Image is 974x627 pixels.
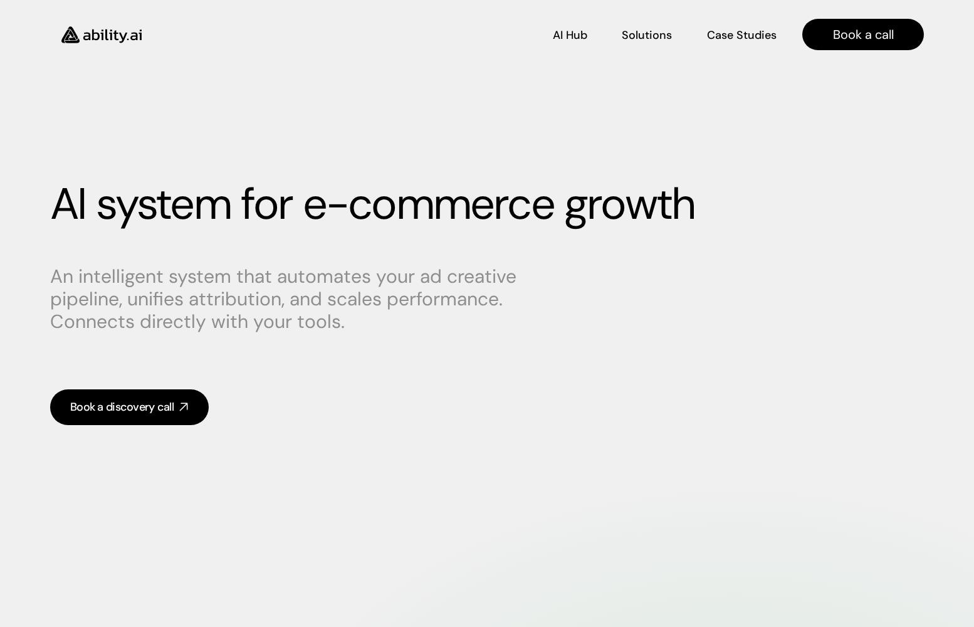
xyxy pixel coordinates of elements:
[707,28,777,43] p: Case Studies
[802,19,924,50] a: Book a call
[50,389,209,425] a: Book a discovery call
[833,26,894,43] p: Book a call
[70,399,174,415] div: Book a discovery call
[79,118,167,130] h3: Ready-to-use in Slack
[622,28,672,43] p: Solutions
[50,178,924,231] h1: AI system for e-commerce growth
[706,24,777,46] a: Case Studies
[622,24,672,46] a: Solutions
[159,19,924,50] nav: Main navigation
[553,24,587,46] a: AI Hub
[553,28,587,43] p: AI Hub
[50,265,526,333] p: An intelligent system that automates your ad creative pipeline, unifies attribution, and scales p...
